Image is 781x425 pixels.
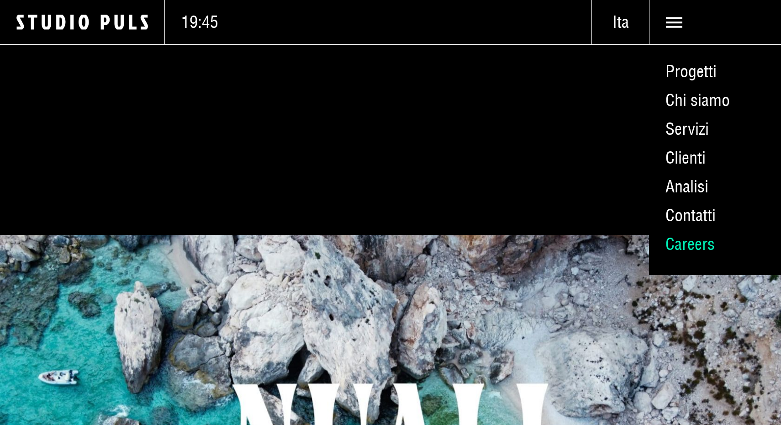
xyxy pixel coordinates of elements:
a: Chi siamo [649,86,781,115]
a: Servizi [649,115,781,143]
a: Careers [649,230,781,259]
a: Progetti [649,57,781,86]
a: Clienti [649,143,781,172]
a: Analisi [649,172,781,201]
span: Ita [592,12,649,32]
span: 19:45 [181,12,218,32]
a: Contatti [649,201,781,230]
